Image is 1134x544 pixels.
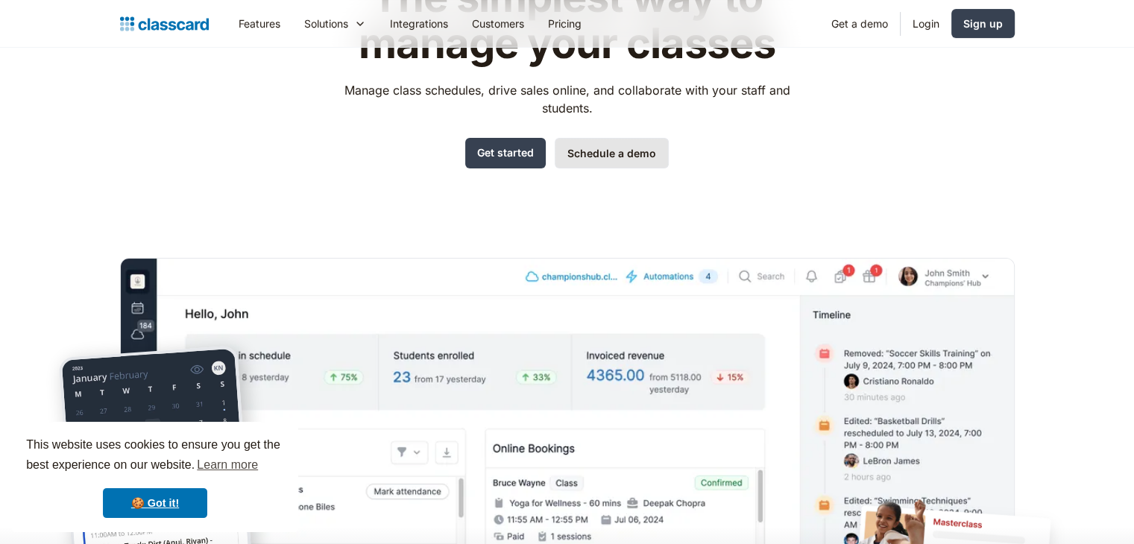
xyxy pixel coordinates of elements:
[819,7,900,40] a: Get a demo
[304,16,348,31] div: Solutions
[465,138,546,168] a: Get started
[103,488,207,518] a: dismiss cookie message
[120,13,209,34] a: Logo
[460,7,536,40] a: Customers
[963,16,1003,31] div: Sign up
[378,7,460,40] a: Integrations
[292,7,378,40] div: Solutions
[536,7,593,40] a: Pricing
[12,422,298,532] div: cookieconsent
[195,454,260,476] a: learn more about cookies
[951,9,1015,38] a: Sign up
[555,138,669,168] a: Schedule a demo
[901,7,951,40] a: Login
[26,436,284,476] span: This website uses cookies to ensure you get the best experience on our website.
[330,81,804,117] p: Manage class schedules, drive sales online, and collaborate with your staff and students.
[227,7,292,40] a: Features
